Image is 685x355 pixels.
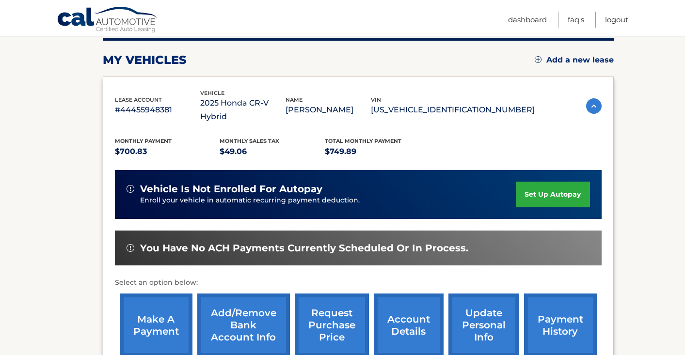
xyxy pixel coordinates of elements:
[568,12,584,28] a: FAQ's
[57,6,159,34] a: Cal Automotive
[115,96,162,103] span: lease account
[371,96,381,103] span: vin
[115,145,220,158] p: $700.83
[371,103,535,117] p: [US_VEHICLE_IDENTIFICATION_NUMBER]
[200,90,224,96] span: vehicle
[140,183,322,195] span: vehicle is not enrolled for autopay
[508,12,547,28] a: Dashboard
[286,96,303,103] span: name
[325,138,401,144] span: Total Monthly Payment
[140,195,516,206] p: Enroll your vehicle in automatic recurring payment deduction.
[115,138,172,144] span: Monthly Payment
[115,103,200,117] p: #44455948381
[535,55,614,65] a: Add a new lease
[286,103,371,117] p: [PERSON_NAME]
[200,96,286,123] p: 2025 Honda CR-V Hybrid
[127,185,134,193] img: alert-white.svg
[605,12,628,28] a: Logout
[140,242,468,254] span: You have no ACH payments currently scheduled or in process.
[220,145,325,158] p: $49.06
[103,53,187,67] h2: my vehicles
[535,56,542,63] img: add.svg
[220,138,279,144] span: Monthly sales Tax
[325,145,430,158] p: $749.89
[115,277,602,289] p: Select an option below:
[127,244,134,252] img: alert-white.svg
[586,98,602,114] img: accordion-active.svg
[516,182,589,207] a: set up autopay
